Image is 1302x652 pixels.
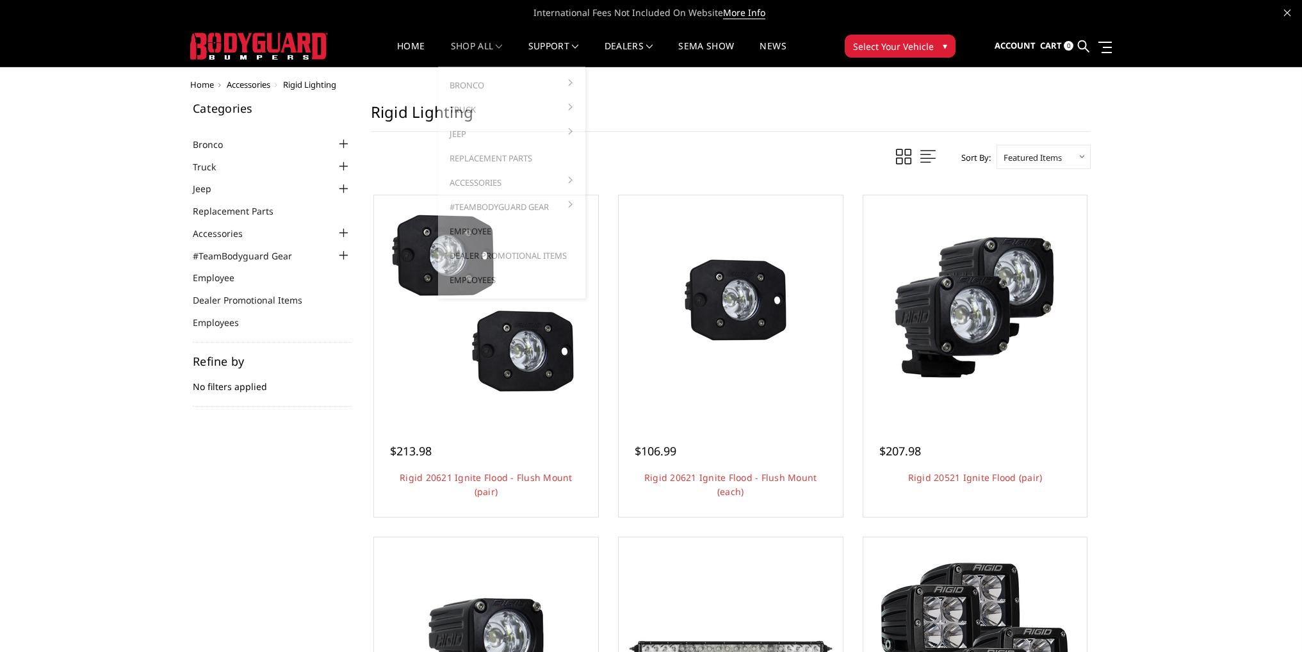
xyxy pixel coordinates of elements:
[760,42,786,67] a: News
[443,97,580,122] a: Truck
[635,443,676,459] span: $106.99
[1040,40,1062,51] span: Cart
[678,42,734,67] a: SEMA Show
[377,199,595,416] a: Rigid 20621 Ignite Flood - Flush Mount (pair) Rigid 20621 Ignite Flood - Flush Mount (pair)
[644,471,817,498] a: Rigid 20621 Ignite Flood - Flush Mount (each)
[872,205,1077,410] img: Rigid 20521 Ignite Flood (pair)
[283,79,336,90] span: Rigid Lighting
[443,219,580,243] a: Employee
[390,443,432,459] span: $213.98
[954,148,991,167] label: Sort By:
[443,122,580,146] a: Jeep
[1238,591,1302,652] iframe: Chat Widget
[443,268,580,292] a: Employees
[879,443,921,459] span: $207.98
[400,471,573,498] a: Rigid 20621 Ignite Flood - Flush Mount (pair)
[193,160,232,174] a: Truck
[1064,41,1073,51] span: 0
[193,355,352,367] h5: Refine by
[193,138,239,151] a: Bronco
[908,471,1043,484] a: Rigid 20521 Ignite Flood (pair)
[190,33,328,60] img: BODYGUARD BUMPERS
[622,199,840,416] a: Rigid 20621 Ignite Flood - Flush Mount (each) Rigid 20621 Ignite Flood - Flush Mount (each)
[605,42,653,67] a: Dealers
[193,227,259,240] a: Accessories
[193,182,227,195] a: Jeep
[227,79,270,90] a: Accessories
[528,42,579,67] a: Support
[443,146,580,170] a: Replacement Parts
[193,249,308,263] a: #TeamBodyguard Gear
[443,195,580,219] a: #TeamBodyguard Gear
[193,204,289,218] a: Replacement Parts
[995,29,1036,63] a: Account
[451,42,503,67] a: shop all
[1040,29,1073,63] a: Cart 0
[853,40,934,53] span: Select Your Vehicle
[371,102,1091,132] h1: Rigid Lighting
[867,199,1084,416] a: Rigid 20521 Ignite Flood (pair)
[723,6,765,19] a: More Info
[943,39,947,53] span: ▾
[845,35,956,58] button: Select Your Vehicle
[443,243,580,268] a: Dealer Promotional Items
[193,316,255,329] a: Employees
[193,271,250,284] a: Employee
[193,293,318,307] a: Dealer Promotional Items
[443,170,580,195] a: Accessories
[190,79,214,90] a: Home
[193,102,352,114] h5: Categories
[397,42,425,67] a: Home
[193,355,352,407] div: No filters applied
[995,40,1036,51] span: Account
[443,73,580,97] a: Bronco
